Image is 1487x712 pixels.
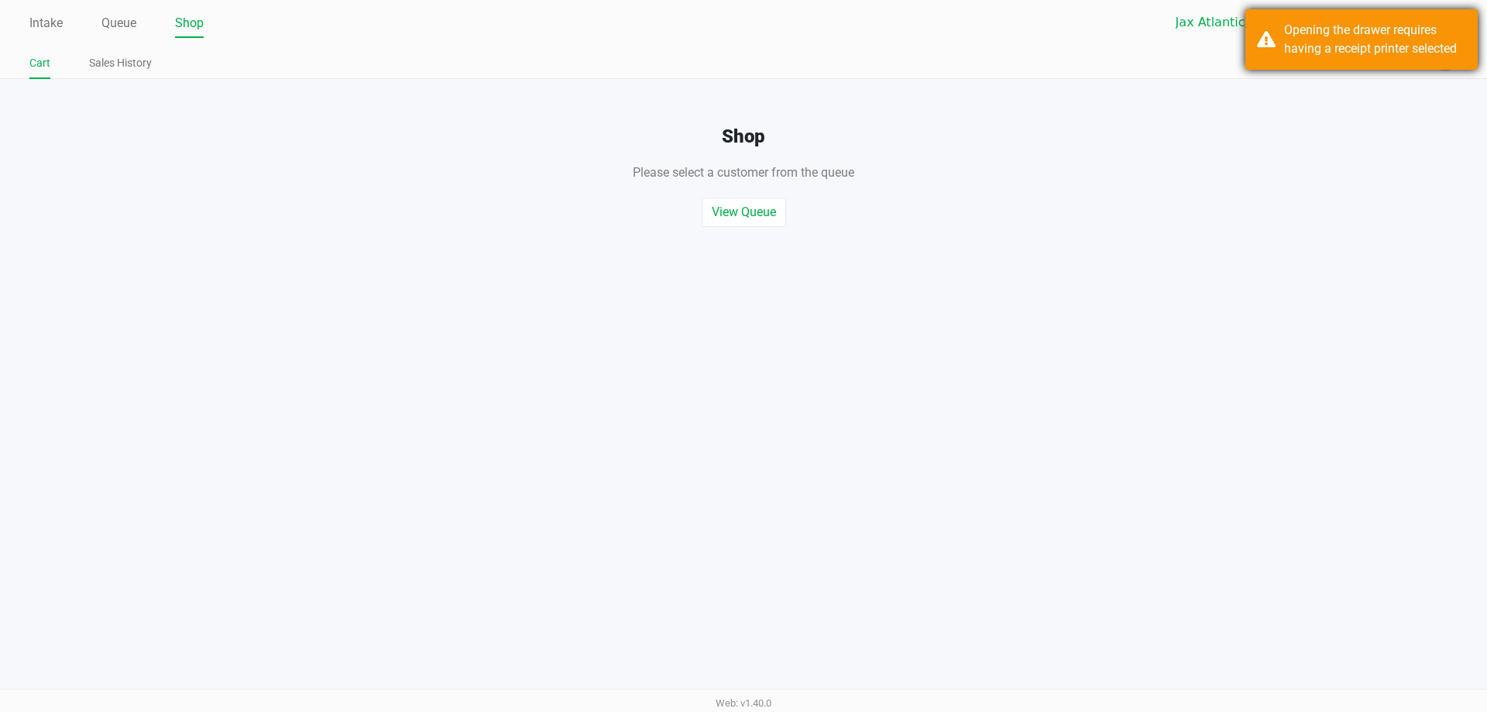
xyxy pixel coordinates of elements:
a: Queue [101,12,136,34]
button: Select [1336,9,1358,36]
span: Please select a customer from the queue [633,165,854,180]
a: Shop [175,12,204,34]
div: Opening the drawer requires having a receipt printer selected [1284,21,1466,58]
span: Web: v1.40.0 [716,697,771,709]
button: View Queue [702,198,786,227]
span: Jax Atlantic WC [1176,13,1327,32]
a: Sales History [89,53,152,73]
a: Cart [29,53,50,73]
a: Intake [29,12,63,34]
